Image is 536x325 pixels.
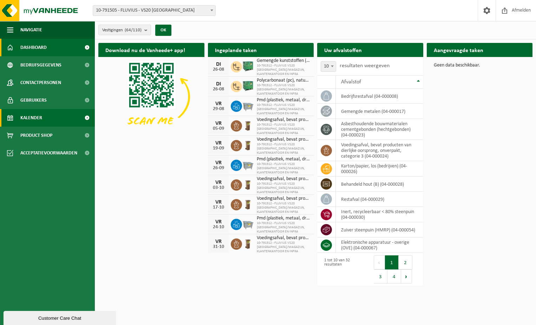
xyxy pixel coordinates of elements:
div: VR [211,160,225,166]
span: 10-791512 - FLUVIUS VS20 [GEOGRAPHIC_DATA]/MAGAZIJN, KLANTENKANTOOR EN INFRA [257,202,311,214]
button: 2 [399,255,412,269]
span: 10-791512 - FLUVIUS VS20 [GEOGRAPHIC_DATA]/MAGAZIJN, KLANTENKANTOOR EN INFRA [257,64,311,76]
div: 19-09 [211,146,225,151]
span: 10-791512 - FLUVIUS VS20 [GEOGRAPHIC_DATA]/MAGAZIJN, KLANTENKANTOOR EN INFRA [257,142,311,155]
img: WB-2500-GAL-GY-01 [242,100,254,111]
h2: Download nu de Vanheede+ app! [98,43,192,57]
span: 10-791512 - FLUVIUS VS20 [GEOGRAPHIC_DATA]/MAGAZIJN, KLANTENKANTOOR EN INFRA [257,103,311,116]
div: 26-09 [211,166,225,171]
img: Download de VHEPlus App [98,57,204,136]
div: DI [211,81,225,87]
td: elektronische apparatuur - overige (OVE) (04-000067) [336,237,423,253]
img: WB-0140-HPE-BN-01 [242,119,254,131]
div: VR [211,101,225,107]
div: 24-10 [211,225,225,230]
span: Contactpersonen [20,74,61,91]
div: 17-10 [211,205,225,210]
span: Voedingsafval, bevat producten van dierlijke oorsprong, onverpakt, categorie 3 [257,235,311,241]
p: Geen data beschikbaar. [434,63,526,68]
td: zuiver steenpuin (HMRP) (04-000054) [336,222,423,237]
img: WB-0140-HPE-BN-01 [242,139,254,151]
button: Next [401,269,412,283]
span: Vestigingen [102,25,142,36]
img: PB-HB-1400-HPE-GN-01 [242,60,254,72]
span: Voedingsafval, bevat producten van dierlijke oorsprong, onverpakt, categorie 3 [257,137,311,142]
td: restafval (04-000029) [336,192,423,207]
td: asbesthoudende bouwmaterialen cementgebonden (hechtgebonden) (04-000023) [336,119,423,140]
div: 03-10 [211,185,225,190]
td: inert, recycleerbaar < 80% steenpuin (04-000030) [336,207,423,222]
button: 1 [385,255,399,269]
img: WB-0140-HPE-BN-01 [242,237,254,249]
span: 10 [321,61,336,72]
img: WB-2500-GAL-GY-01 [242,218,254,230]
h2: Ingeplande taken [208,43,264,57]
span: Gebruikers [20,91,47,109]
div: DI [211,62,225,67]
span: Pmd (plastiek, metaal, drankkartons) (bedrijven) [257,216,311,221]
button: OK [155,25,171,36]
span: 10-791512 - FLUVIUS VS20 [GEOGRAPHIC_DATA]/MAGAZIJN, KLANTENKANTOOR EN INFRA [257,123,311,135]
div: VR [211,239,225,244]
span: 10-791512 - FLUVIUS VS20 [GEOGRAPHIC_DATA]/MAGAZIJN, KLANTENKANTOOR EN INFRA [257,221,311,234]
td: behandeld hout (B) (04-000028) [336,177,423,192]
span: Voedingsafval, bevat producten van dierlijke oorsprong, onverpakt, categorie 3 [257,117,311,123]
button: 4 [387,269,401,283]
div: VR [211,121,225,126]
img: WB-2500-GAL-GY-01 [242,159,254,171]
span: Polycarbonaat (pc), naturel [257,78,311,83]
span: Gemengde kunststoffen (niet-recycleerbaar), exclusief pvc [257,58,311,64]
span: 10-791512 - FLUVIUS VS20 [GEOGRAPHIC_DATA]/MAGAZIJN, KLANTENKANTOOR EN INFRA [257,182,311,195]
span: 10-791512 - FLUVIUS VS20 [GEOGRAPHIC_DATA]/MAGAZIJN, KLANTENKANTOOR EN INFRA [257,83,311,96]
label: resultaten weergeven [340,63,390,69]
span: Dashboard [20,39,47,56]
div: VR [211,180,225,185]
span: Kalender [20,109,42,127]
button: Vestigingen(64/110) [98,25,151,35]
span: Navigatie [20,21,42,39]
count: (64/110) [125,28,142,32]
span: Voedingsafval, bevat producten van dierlijke oorsprong, onverpakt, categorie 3 [257,196,311,202]
span: 10-791505 - FLUVIUS - VS20 ANTWERPEN [93,5,216,16]
span: 10-791512 - FLUVIUS VS20 [GEOGRAPHIC_DATA]/MAGAZIJN, KLANTENKANTOOR EN INFRA [257,162,311,175]
td: gemengde metalen (04-000017) [336,104,423,119]
div: 26-08 [211,87,225,92]
td: karton/papier, los (bedrijven) (04-000026) [336,161,423,177]
iframe: chat widget [4,310,117,325]
img: WB-0140-HPE-BN-01 [242,178,254,190]
img: WB-0140-HPE-BN-01 [242,198,254,210]
span: Acceptatievoorwaarden [20,144,77,162]
div: 31-10 [211,244,225,249]
span: Afvalstof [341,79,361,85]
div: 1 tot 10 van 32 resultaten [321,255,367,284]
span: 10-791505 - FLUVIUS - VS20 ANTWERPEN [93,6,215,15]
div: VR [211,199,225,205]
div: VR [211,140,225,146]
td: voedingsafval, bevat producten van dierlijke oorsprong, onverpakt, categorie 3 (04-000024) [336,140,423,161]
button: 3 [374,269,387,283]
span: Pmd (plastiek, metaal, drankkartons) (bedrijven) [257,97,311,103]
button: Previous [374,255,385,269]
td: bedrijfsrestafval (04-000008) [336,89,423,104]
h2: Uw afvalstoffen [317,43,369,57]
span: Pmd (plastiek, metaal, drankkartons) (bedrijven) [257,157,311,162]
div: 29-08 [211,107,225,111]
span: Product Shop [20,127,52,144]
div: VR [211,219,225,225]
div: 26-08 [211,67,225,72]
span: 10-791512 - FLUVIUS VS20 [GEOGRAPHIC_DATA]/MAGAZIJN, KLANTENKANTOOR EN INFRA [257,241,311,254]
div: 05-09 [211,126,225,131]
img: PB-HB-1400-HPE-GN-01 [242,80,254,92]
span: Voedingsafval, bevat producten van dierlijke oorsprong, onverpakt, categorie 3 [257,176,311,182]
span: Bedrijfsgegevens [20,56,61,74]
span: 10 [321,62,336,71]
h2: Aangevraagde taken [427,43,490,57]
